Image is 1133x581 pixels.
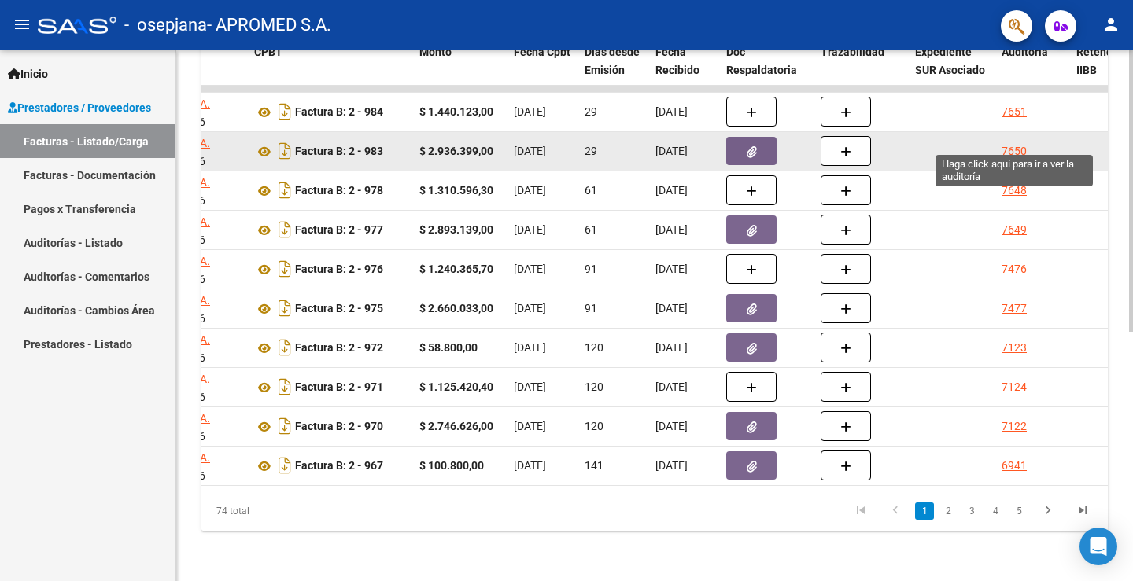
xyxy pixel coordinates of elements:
strong: Factura B: 2 - 975 [295,303,383,315]
strong: $ 100.800,00 [419,459,484,472]
div: 7122 [1002,417,1027,436]
div: 74 total [201,491,380,531]
strong: $ 58.800,00 [419,341,478,354]
i: Descargar documento [275,138,295,164]
span: Monto [419,46,452,58]
li: page 5 [1007,498,1031,524]
li: page 3 [960,498,984,524]
li: page 2 [936,498,960,524]
span: 120 [585,381,603,393]
div: 7648 [1002,182,1027,200]
mat-icon: person [1102,15,1120,34]
span: [DATE] [655,184,688,197]
strong: Factura B: 2 - 978 [295,185,383,197]
span: 29 [585,145,597,157]
i: Descargar documento [275,374,295,399]
span: Auditoria [1002,46,1048,58]
i: Descargar documento [275,414,295,439]
a: go to previous page [880,502,910,520]
datatable-header-cell: Fecha Recibido [649,35,720,105]
a: 4 [986,502,1005,520]
span: 61 [585,223,597,236]
span: Prestadores / Proveedores [8,99,151,116]
span: [DATE] [655,145,688,157]
datatable-header-cell: Expediente SUR Asociado [909,35,995,105]
i: Descargar documento [275,99,295,124]
strong: Factura B: 2 - 971 [295,381,383,394]
strong: $ 1.310.596,30 [419,184,493,197]
datatable-header-cell: Trazabilidad [814,35,909,105]
span: 91 [585,302,597,314]
strong: Factura B: 2 - 972 [295,342,383,355]
span: - APROMED S.A. [207,8,331,42]
strong: $ 2.893.139,00 [419,223,493,236]
strong: Factura B: 2 - 983 [295,145,383,158]
div: 7476 [1002,260,1027,278]
i: Descargar documento [275,256,295,281]
strong: Factura B: 2 - 970 [295,421,383,433]
li: page 1 [913,498,936,524]
span: Fecha Cpbt [514,46,570,58]
span: 120 [585,420,603,432]
span: Días desde Emisión [585,46,640,76]
div: 7123 [1002,339,1027,357]
span: Inicio [8,65,48,83]
strong: $ 1.440.123,00 [419,105,493,118]
span: [DATE] [514,302,546,314]
a: 3 [962,502,981,520]
strong: $ 2.746.626,00 [419,420,493,432]
mat-icon: menu [13,15,31,34]
span: Retencion IIBB [1076,46,1127,76]
span: [DATE] [655,341,688,354]
strong: $ 1.240.365,70 [419,263,493,275]
datatable-header-cell: Fecha Cpbt [507,35,578,105]
datatable-header-cell: Días desde Emisión [578,35,649,105]
strong: Factura B: 2 - 967 [295,460,383,473]
span: [DATE] [514,341,546,354]
div: 7651 [1002,103,1027,121]
span: 91 [585,263,597,275]
span: [DATE] [655,381,688,393]
div: 7649 [1002,221,1027,239]
a: go to first page [846,502,876,520]
div: 6941 [1002,457,1027,475]
span: [DATE] [655,420,688,432]
span: 29 [585,105,597,118]
div: Open Intercom Messenger [1079,528,1117,565]
span: [DATE] [514,420,546,432]
a: go to last page [1068,502,1098,520]
a: go to next page [1033,502,1063,520]
span: [DATE] [655,263,688,275]
span: CPBT [254,46,282,58]
span: Doc Respaldatoria [726,46,797,76]
i: Descargar documento [275,217,295,242]
span: [DATE] [514,105,546,118]
i: Descargar documento [275,335,295,360]
datatable-header-cell: CPBT [248,35,413,105]
div: 7650 [1002,142,1027,160]
a: 1 [915,502,934,520]
datatable-header-cell: Doc Respaldatoria [720,35,814,105]
a: 5 [1009,502,1028,520]
span: Trazabilidad [821,46,884,58]
span: 120 [585,341,603,354]
span: [DATE] [514,263,546,275]
span: [DATE] [655,223,688,236]
div: 7477 [1002,300,1027,318]
i: Descargar documento [275,178,295,203]
a: 2 [939,502,958,520]
span: [DATE] [514,381,546,393]
strong: Factura B: 2 - 976 [295,263,383,276]
strong: Factura B: 2 - 977 [295,224,383,237]
li: page 4 [984,498,1007,524]
datatable-header-cell: Retencion IIBB [1070,35,1133,105]
span: [DATE] [514,184,546,197]
strong: Factura B: 2 - 984 [295,106,383,119]
span: [DATE] [655,459,688,472]
strong: $ 2.660.033,00 [419,302,493,314]
span: - osepjana [124,8,207,42]
datatable-header-cell: Auditoria [995,35,1070,105]
datatable-header-cell: Monto [413,35,507,105]
span: Expediente SUR Asociado [915,46,985,76]
span: [DATE] [514,223,546,236]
